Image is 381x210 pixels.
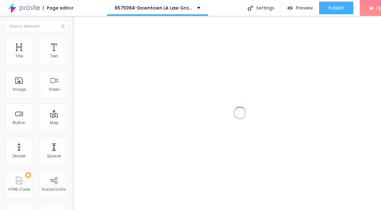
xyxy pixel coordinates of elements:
[5,21,68,32] input: Search element
[61,24,65,28] img: Icone
[329,5,344,10] span: Publish
[13,121,25,125] div: Button
[9,187,30,192] div: HTML Code
[296,5,313,10] span: Preview
[50,121,58,125] div: Map
[47,154,61,158] div: Spacer
[50,54,58,58] div: Text
[42,187,66,192] div: Social Icons
[115,6,192,10] p: 6575094-Downtown LA Law Group
[49,87,60,92] div: Video
[248,5,253,11] img: Icone
[319,2,353,14] button: Publish
[13,87,26,92] div: Image
[287,5,293,11] img: view-1.svg
[13,154,26,158] div: Divider
[281,2,319,14] button: Preview
[15,54,23,58] div: Title
[43,6,74,10] div: Page editor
